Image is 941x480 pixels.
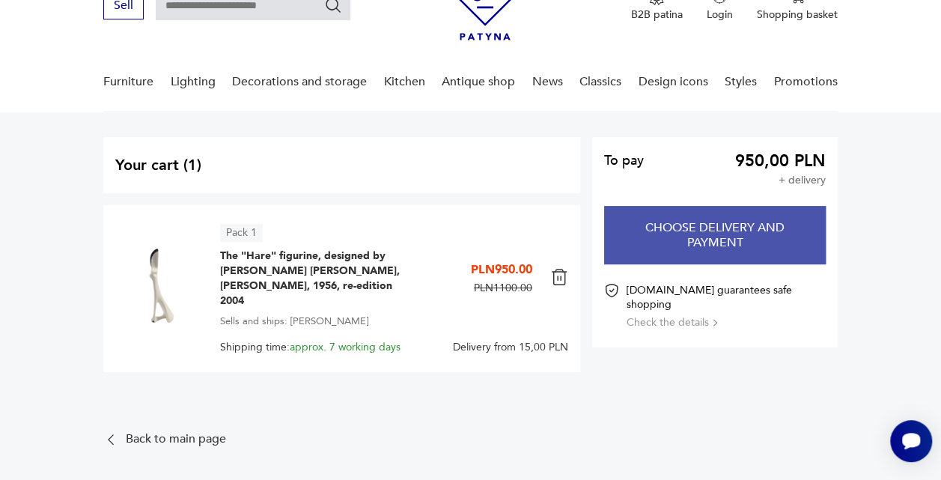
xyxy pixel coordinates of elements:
[384,53,425,111] a: Kitchen
[115,155,197,175] font: Your cart (1
[126,434,226,444] p: Back to main page
[890,420,932,462] iframe: Smartsupp widget button
[604,155,644,167] span: To pay
[442,53,515,111] a: Antique shop
[604,206,826,264] button: Choose delivery and payment
[115,155,568,175] h2: )
[627,315,717,329] button: Check the details
[779,174,826,186] p: + delivery
[631,7,683,22] p: B2B patina
[735,155,826,167] span: 950,00 PLN
[220,313,368,329] span: Sells and ships: [PERSON_NAME]
[471,261,532,278] p: PLN950.00
[757,7,838,22] p: Shopping basket
[639,53,708,111] a: Design icons
[627,315,709,329] font: Check the details
[453,341,568,353] span: Delivery from 15,00 PLN
[604,283,619,298] img: Certificate icon
[171,53,216,111] a: Lighting
[579,53,621,111] a: Classics
[645,219,785,251] font: Choose delivery and payment
[627,283,826,312] font: [DOMAIN_NAME] guarantees safe shopping
[474,281,532,295] p: PLN1100.00
[232,53,367,111] a: Decorations and storage
[115,243,202,329] img: The "Hare" figurine, designed by J. Mieczysław Naruszewicz, Ćmielów, 1956, re-edition 2004
[774,53,838,111] a: Promotions
[103,1,144,12] a: Sell
[220,249,407,309] span: The "Hare" figurine, designed by [PERSON_NAME] [PERSON_NAME], [PERSON_NAME], 1956, re-edition 2004
[103,53,153,111] a: Furniture
[103,432,226,447] a: Back to main page
[220,224,263,242] article: Pack 1
[290,340,401,354] span: approx. 7 working days
[725,53,757,111] a: Styles
[532,53,563,111] a: News
[550,268,568,286] img: Trash icon
[220,341,401,353] span: Shipping time:
[707,7,733,22] p: Login
[713,319,717,326] img: Right arrow icon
